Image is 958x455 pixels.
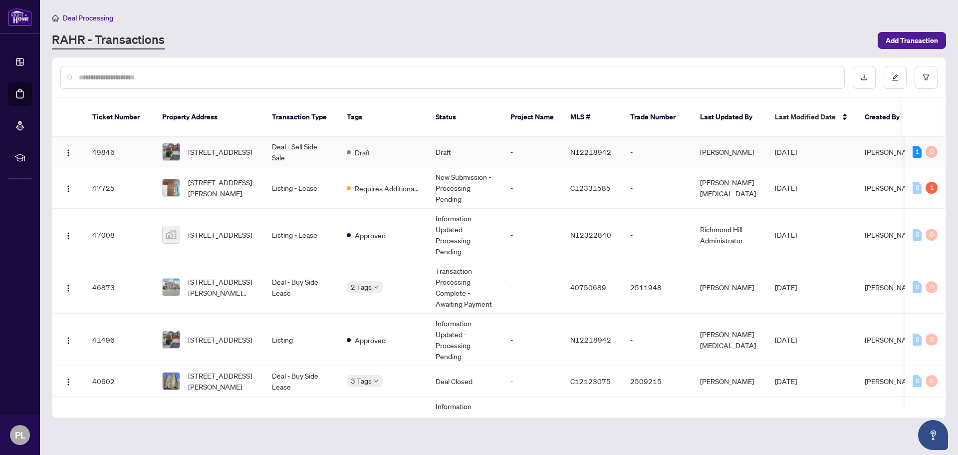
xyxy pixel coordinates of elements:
span: [DATE] [775,377,797,386]
td: [PERSON_NAME] [692,261,767,314]
div: 0 [913,375,922,387]
td: - [622,314,692,366]
div: 0 [913,281,922,293]
img: thumbnail-img [163,331,180,348]
td: Information Updated - Processing Pending [428,397,502,449]
th: Tags [339,98,428,137]
span: N12218942 [570,147,611,156]
span: filter [923,74,930,81]
span: edit [892,74,899,81]
th: MLS # [562,98,622,137]
td: 47008 [84,209,154,261]
button: Logo [60,373,76,389]
td: 2509215 [622,366,692,397]
td: 40602 [84,366,154,397]
span: [PERSON_NAME] [865,283,919,292]
button: edit [884,66,907,89]
td: Deal Closed [428,366,502,397]
span: [PERSON_NAME] [865,377,919,386]
img: thumbnail-img [163,143,180,160]
span: [PERSON_NAME] [865,230,919,239]
div: 0 [913,334,922,346]
td: - [622,209,692,261]
span: down [374,285,379,290]
span: [STREET_ADDRESS][PERSON_NAME][PERSON_NAME] [188,276,256,298]
td: - [502,366,562,397]
span: N12218942 [570,335,611,344]
span: C12123075 [570,377,611,386]
button: Logo [60,227,76,243]
img: logo [8,7,32,26]
div: 0 [926,146,938,158]
button: Open asap [918,420,948,450]
span: Add Transaction [886,32,938,48]
span: [STREET_ADDRESS][PERSON_NAME] [188,370,256,392]
span: Requires Additional Docs [355,183,420,194]
span: Draft [355,147,370,158]
td: [PERSON_NAME] [692,137,767,167]
div: 0 [913,182,922,194]
span: 40750689 [570,283,606,292]
td: Transaction Processing Complete - Awaiting Payment [428,261,502,314]
div: 0 [913,229,922,241]
th: Last Modified Date [767,98,857,137]
th: Status [428,98,502,137]
td: New Submission - Processing Pending [428,167,502,209]
span: [STREET_ADDRESS] [188,146,252,157]
a: RAHR - Transactions [52,31,165,49]
span: [DATE] [775,283,797,292]
button: Logo [60,144,76,160]
td: Listing [264,314,339,366]
div: 0 [926,229,938,241]
span: [PERSON_NAME] [865,335,919,344]
th: Trade Number [622,98,692,137]
td: Deal - Buy Side Lease [264,261,339,314]
span: C12331585 [570,183,611,192]
td: 46873 [84,261,154,314]
td: Deal - Sell Side Sale [264,397,339,449]
span: [DATE] [775,147,797,156]
td: 49846 [84,137,154,167]
div: 0 [926,334,938,346]
span: [STREET_ADDRESS][PERSON_NAME] [188,177,256,199]
div: 0 [926,281,938,293]
button: download [853,66,876,89]
img: Logo [64,232,72,240]
td: Information Updated - Processing Pending [428,209,502,261]
span: [DATE] [775,230,797,239]
span: [STREET_ADDRESS] [188,229,252,240]
img: Logo [64,378,72,386]
button: Logo [60,180,76,196]
td: Draft [428,137,502,167]
span: 3 Tags [351,375,372,387]
span: [STREET_ADDRESS] [188,334,252,345]
th: Transaction Type [264,98,339,137]
td: - [622,167,692,209]
td: Latai Seadat [692,397,767,449]
td: - [502,167,562,209]
td: Listing - Lease [264,167,339,209]
img: thumbnail-img [163,373,180,390]
div: 1 [913,146,922,158]
div: 0 [926,375,938,387]
td: [PERSON_NAME][MEDICAL_DATA] [692,314,767,366]
span: Approved [355,335,386,346]
span: [DATE] [775,335,797,344]
button: Logo [60,279,76,295]
div: 1 [926,182,938,194]
th: Last Updated By [692,98,767,137]
td: - [502,137,562,167]
td: - [502,397,562,449]
span: PL [15,428,25,442]
span: download [861,74,868,81]
th: Property Address [154,98,264,137]
img: Logo [64,337,72,345]
span: Approved [355,230,386,241]
td: Deal - Sell Side Sale [264,137,339,167]
td: - [502,261,562,314]
button: Logo [60,332,76,348]
td: Listing - Lease [264,209,339,261]
img: thumbnail-img [163,179,180,196]
th: Project Name [502,98,562,137]
span: [PERSON_NAME] [865,183,919,192]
